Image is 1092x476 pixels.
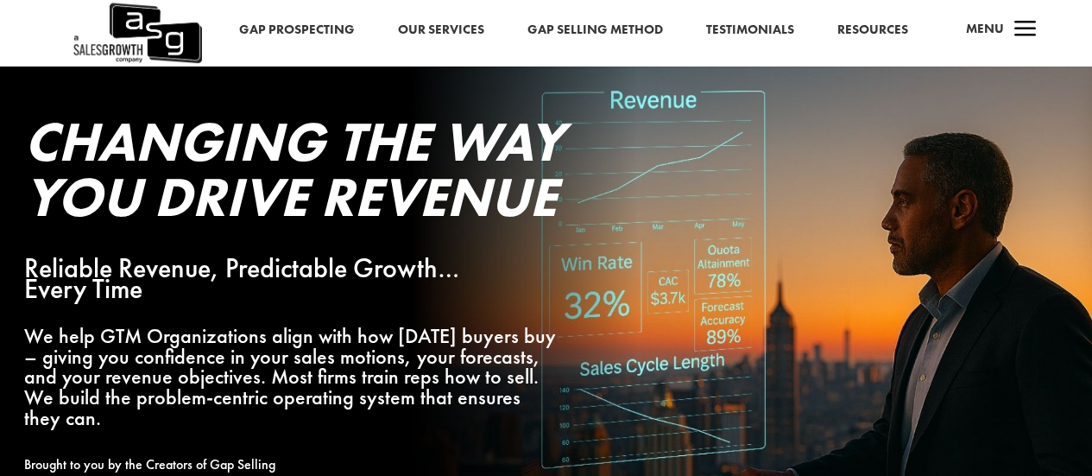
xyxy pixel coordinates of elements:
[706,19,794,41] a: Testimonials
[398,19,484,41] a: Our Services
[837,19,908,41] a: Resources
[24,258,565,300] p: Reliable Revenue, Predictable Growth…Every Time
[966,20,1004,37] span: Menu
[24,454,565,475] p: Brought to you by the Creators of Gap Selling
[24,114,565,233] h2: Changing the Way You Drive Revenue
[1008,13,1043,48] span: a
[24,326,565,428] p: We help GTM Organizations align with how [DATE] buyers buy – giving you confidence in your sales ...
[239,19,355,41] a: Gap Prospecting
[527,19,663,41] a: Gap Selling Method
